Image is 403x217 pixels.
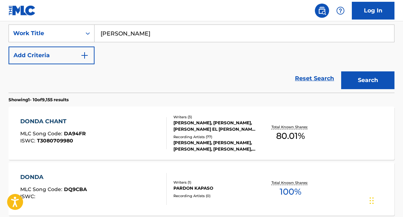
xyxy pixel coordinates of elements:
a: Log In [352,2,394,20]
iframe: Chat Widget [367,183,403,217]
img: help [336,6,345,15]
span: ISWC : [20,193,37,200]
a: DONDA CHANTMLC Song Code:DA94FRISWC:T3080709980Writers (3)[PERSON_NAME], [PERSON_NAME], [PERSON_N... [9,107,394,160]
span: MLC Song Code : [20,130,64,137]
div: [PERSON_NAME], [PERSON_NAME], [PERSON_NAME] EL [PERSON_NAME] [PERSON_NAME] [173,120,258,132]
a: Reset Search [291,71,338,86]
img: 9d2ae6d4665cec9f34b9.svg [80,51,89,60]
span: T3080709980 [37,137,73,144]
div: DONDA [20,173,87,181]
div: Writers ( 3 ) [173,114,258,120]
img: search [318,6,326,15]
button: Add Criteria [9,47,95,64]
span: ISWC : [20,137,37,144]
div: Work Title [13,29,77,38]
p: Total Known Shares: [272,124,310,130]
div: [PERSON_NAME], [PERSON_NAME], [PERSON_NAME], [PERSON_NAME], [PERSON_NAME] [173,140,258,152]
div: PARDON KAPASO [173,185,258,191]
span: DQ9CBA [64,186,87,192]
a: Public Search [315,4,329,18]
a: DONDAMLC Song Code:DQ9CBAISWC:Writers (1)PARDON KAPASORecording Artists (0)Total Known Shares:100% [9,162,394,216]
div: Drag [370,190,374,211]
span: MLC Song Code : [20,186,64,192]
div: Writers ( 1 ) [173,180,258,185]
p: Total Known Shares: [272,180,310,185]
div: Help [333,4,348,18]
form: Search Form [9,25,394,93]
span: DA94FR [64,130,86,137]
div: Recording Artists ( 77 ) [173,134,258,140]
div: DONDA CHANT [20,117,86,126]
button: Search [341,71,394,89]
div: Recording Artists ( 0 ) [173,193,258,199]
span: 80.01 % [276,130,305,142]
img: MLC Logo [9,5,36,16]
span: 100 % [280,185,301,198]
p: Showing 1 - 10 of 9,155 results [9,97,69,103]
